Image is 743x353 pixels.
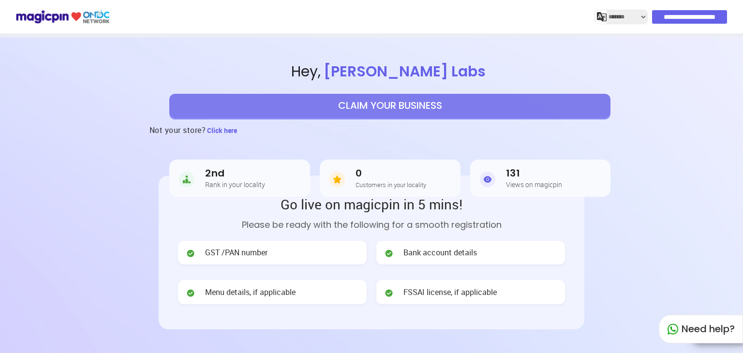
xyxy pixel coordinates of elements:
[37,61,743,82] span: Hey ,
[207,126,237,135] span: Click here
[321,61,489,82] span: [PERSON_NAME] Labs
[179,170,194,189] img: Rank
[178,218,565,231] p: Please be ready with the following for a smooth registration
[506,168,562,179] h3: 131
[205,168,265,179] h3: 2nd
[403,247,477,258] span: Bank account details
[169,94,610,118] button: CLAIM YOUR BUSINESS
[205,287,296,298] span: Menu details, if applicable
[384,288,394,298] img: check
[186,288,195,298] img: check
[356,168,426,179] h3: 0
[15,8,110,25] img: ondc-logo-new-small.8a59708e.svg
[597,12,607,22] img: j2MGCQAAAABJRU5ErkJggg==
[205,247,267,258] span: GST /PAN number
[506,181,562,188] h5: Views on magicpin
[186,249,195,258] img: check
[659,315,743,343] div: Need help?
[480,170,495,189] img: Views
[667,324,679,335] img: whatapp_green.7240e66a.svg
[329,170,345,189] img: Customers
[178,195,565,213] h2: Go live on magicpin in 5 mins!
[356,181,426,188] h5: Customers in your locality
[384,249,394,258] img: check
[403,287,497,298] span: FSSAI license, if applicable
[149,118,206,142] h3: Not your store?
[205,181,265,188] h5: Rank in your locality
